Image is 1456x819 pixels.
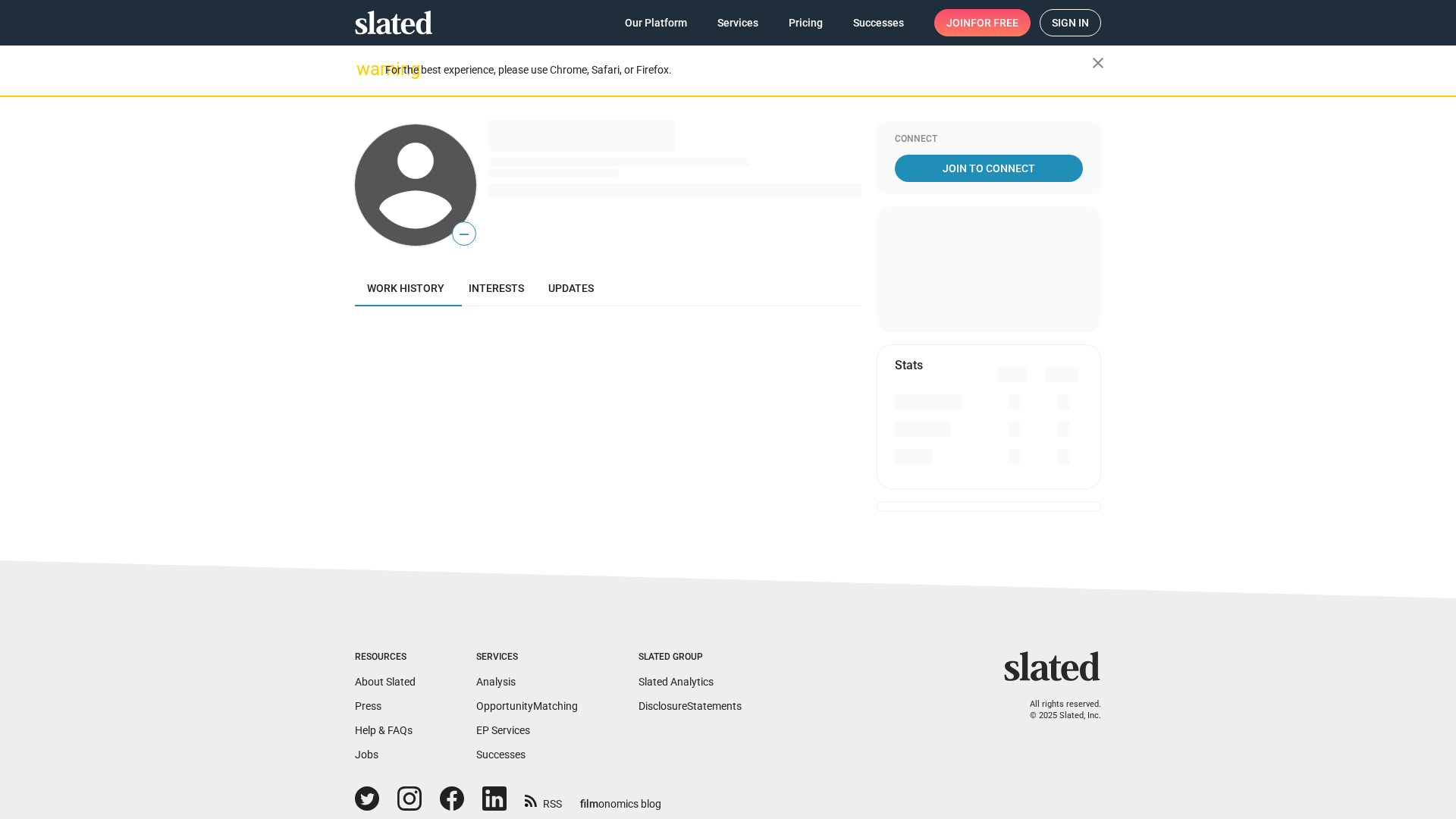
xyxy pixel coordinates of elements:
a: Work history [355,270,457,306]
span: for free [971,9,1018,36]
mat-card-title: Stats [895,357,923,373]
div: Slated Group [639,651,742,664]
a: Successes [841,9,916,36]
span: Join [946,9,1018,36]
p: All rights reserved. © 2025 Slated, Inc. [1014,699,1101,721]
span: Pricing [789,9,823,36]
a: Joinfor free [934,9,1031,36]
a: Join To Connect [895,155,1083,182]
a: Pricing [777,9,835,36]
a: EP Services [476,724,530,736]
div: For the best experience, please use Chrome, Safari, or Firefox. [385,60,1092,80]
a: Analysis [476,676,516,688]
a: About Slated [355,676,416,688]
div: Resources [355,651,416,664]
span: Our Platform [625,9,687,36]
a: Interests [457,270,536,306]
span: Interests [469,282,524,294]
div: Services [476,651,578,664]
a: Sign in [1040,9,1101,36]
a: Press [355,700,381,712]
a: DisclosureStatements [639,700,742,712]
a: filmonomics blog [580,785,661,811]
span: Services [717,9,758,36]
a: Help & FAQs [355,724,413,736]
a: RSS [525,788,562,811]
a: Jobs [355,748,378,761]
a: Slated Analytics [639,676,714,688]
mat-icon: warning [356,60,375,78]
span: Join To Connect [898,155,1080,182]
a: Successes [476,748,526,761]
a: Our Platform [613,9,699,36]
div: Connect [895,133,1083,146]
span: — [453,224,475,244]
a: Services [705,9,770,36]
a: Updates [536,270,606,306]
a: OpportunityMatching [476,700,578,712]
mat-icon: close [1089,54,1107,72]
span: Work history [367,282,444,294]
span: Updates [548,282,594,294]
span: Sign in [1052,10,1089,36]
span: film [580,798,598,810]
span: Successes [853,9,904,36]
